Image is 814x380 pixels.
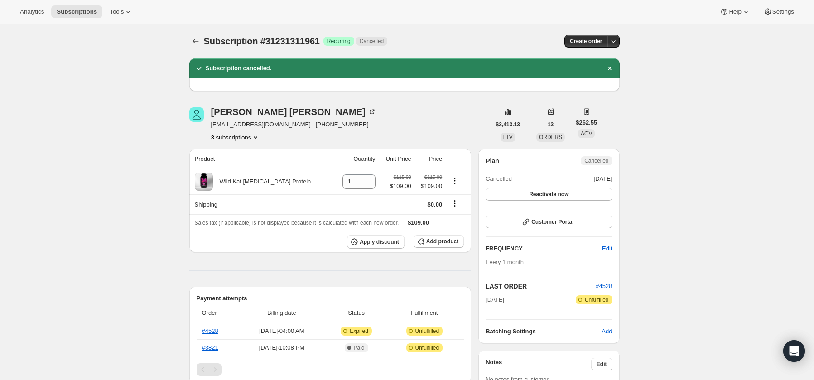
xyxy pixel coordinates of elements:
[195,173,213,191] img: product img
[594,174,612,183] span: [DATE]
[496,121,520,128] span: $3,413.13
[197,303,239,323] th: Order
[14,5,49,18] button: Analytics
[189,35,202,48] button: Subscriptions
[585,296,609,303] span: Unfulfilled
[241,308,323,317] span: Billing date
[415,344,439,351] span: Unfulfilled
[584,157,608,164] span: Cancelled
[211,107,376,116] div: [PERSON_NAME] [PERSON_NAME]
[189,149,334,169] th: Product
[390,182,411,191] span: $109.00
[576,118,597,127] span: $262.55
[486,174,512,183] span: Cancelled
[414,149,445,169] th: Price
[197,363,464,376] nav: Pagination
[104,5,138,18] button: Tools
[486,156,499,165] h2: Plan
[564,35,607,48] button: Create order
[542,118,559,131] button: 13
[602,244,612,253] span: Edit
[415,327,439,335] span: Unfulfilled
[597,361,607,368] span: Edit
[448,176,462,186] button: Product actions
[241,327,323,336] span: [DATE] · 04:00 AM
[581,130,592,137] span: AOV
[486,188,612,201] button: Reactivate now
[596,324,617,339] button: Add
[328,308,385,317] span: Status
[195,220,399,226] span: Sales tax (if applicable) is not displayed because it is calculated with each new order.
[211,120,376,129] span: [EMAIL_ADDRESS][DOMAIN_NAME] · [PHONE_NUMBER]
[51,5,102,18] button: Subscriptions
[426,238,458,245] span: Add product
[486,327,602,336] h6: Batching Settings
[486,295,504,304] span: [DATE]
[491,118,525,131] button: $3,413.13
[211,133,260,142] button: Product actions
[20,8,44,15] span: Analytics
[189,194,334,214] th: Shipping
[570,38,602,45] span: Create order
[414,235,464,248] button: Add product
[486,282,596,291] h2: LAST ORDER
[360,38,384,45] span: Cancelled
[333,149,378,169] th: Quantity
[602,327,612,336] span: Add
[531,218,573,226] span: Customer Portal
[428,201,443,208] span: $0.00
[202,327,218,334] a: #4528
[729,8,741,15] span: Help
[241,343,323,352] span: [DATE] · 10:08 PM
[591,358,612,370] button: Edit
[347,235,405,249] button: Apply discount
[424,174,442,180] small: $115.00
[597,241,617,256] button: Edit
[539,134,562,140] span: ORDERS
[486,244,602,253] h2: FREQUENCY
[603,62,616,75] button: Dismiss notification
[378,149,414,169] th: Unit Price
[110,8,124,15] span: Tools
[486,259,524,265] span: Every 1 month
[206,64,272,73] h2: Subscription cancelled.
[360,238,399,245] span: Apply discount
[394,174,411,180] small: $115.00
[548,121,554,128] span: 13
[596,283,612,289] a: #4528
[772,8,794,15] span: Settings
[189,107,204,122] span: Marylou Hewitt
[417,182,442,191] span: $109.00
[714,5,756,18] button: Help
[758,5,800,18] button: Settings
[390,308,459,317] span: Fulfillment
[204,36,320,46] span: Subscription #31231311961
[202,344,218,351] a: #3821
[503,134,513,140] span: LTV
[408,219,429,226] span: $109.00
[354,344,365,351] span: Paid
[486,358,591,370] h3: Notes
[448,198,462,208] button: Shipping actions
[350,327,368,335] span: Expired
[57,8,97,15] span: Subscriptions
[327,38,351,45] span: Recurring
[596,282,612,291] button: #4528
[486,216,612,228] button: Customer Portal
[783,340,805,362] div: Open Intercom Messenger
[213,177,311,186] div: Wild Kat [MEDICAL_DATA] Protein
[529,191,568,198] span: Reactivate now
[197,294,464,303] h2: Payment attempts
